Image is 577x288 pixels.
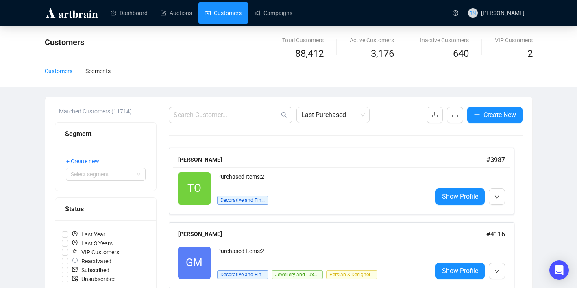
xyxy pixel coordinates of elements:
div: Matched Customers (11714) [59,107,157,116]
input: Search Customer... [174,110,279,120]
span: # 4116 [486,230,505,238]
span: 2 [527,48,533,59]
span: Subscribed [68,266,113,275]
span: Show Profile [442,266,478,276]
div: Active Customers [350,36,394,45]
div: Purchased Items: 2 [217,247,426,263]
span: VIP Customers [68,248,122,257]
div: VIP Customers [495,36,533,45]
span: Customers [45,37,84,47]
span: Last Year [68,230,109,239]
div: Purchased Items: 2 [217,172,426,188]
span: down [494,195,499,199]
span: Decorative and Fine Arts [217,270,268,279]
a: Customers [205,2,242,24]
span: search [281,112,287,118]
span: Show Profile [442,191,478,201]
a: [PERSON_NAME]#3987TOPurchased Items:2Decorative and Fine ArtsShow Profile [169,148,523,214]
button: + Create new [66,155,106,168]
span: 640 [453,48,469,59]
span: GM [186,254,202,271]
span: Decorative and Fine Arts [217,196,268,205]
div: Total Customers [282,36,324,45]
div: Status [65,204,146,214]
div: [PERSON_NAME] [178,230,486,238]
span: 88,412 [295,46,324,62]
span: 3,176 [371,46,394,62]
span: RN [470,9,476,17]
span: question-circle [453,10,458,16]
a: Campaigns [255,2,292,24]
span: TO [187,180,201,197]
a: Show Profile [435,263,485,279]
img: logo [45,6,99,19]
span: Reactivated [68,257,115,266]
a: Auctions [161,2,192,24]
div: Inactive Customers [420,36,469,45]
span: down [494,269,499,274]
span: Last Purchased [301,107,365,123]
div: Open Intercom Messenger [549,260,569,280]
a: Show Profile [435,188,485,205]
div: Segment [65,129,146,139]
span: Create New [483,110,516,120]
span: Jewellery and Luxury [272,270,323,279]
span: # 3987 [486,156,505,164]
div: Segments [85,67,111,76]
span: download [431,111,438,118]
span: plus [474,111,480,118]
span: Persian & Designer Rugs [326,270,377,279]
span: + Create new [66,157,99,166]
span: Unsubscribed [68,275,119,284]
span: [PERSON_NAME] [481,10,525,16]
div: Customers [45,67,72,76]
a: Dashboard [111,2,148,24]
span: upload [452,111,458,118]
div: [PERSON_NAME] [178,155,486,164]
span: Last 3 Years [68,239,116,248]
button: Create New [467,107,523,123]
